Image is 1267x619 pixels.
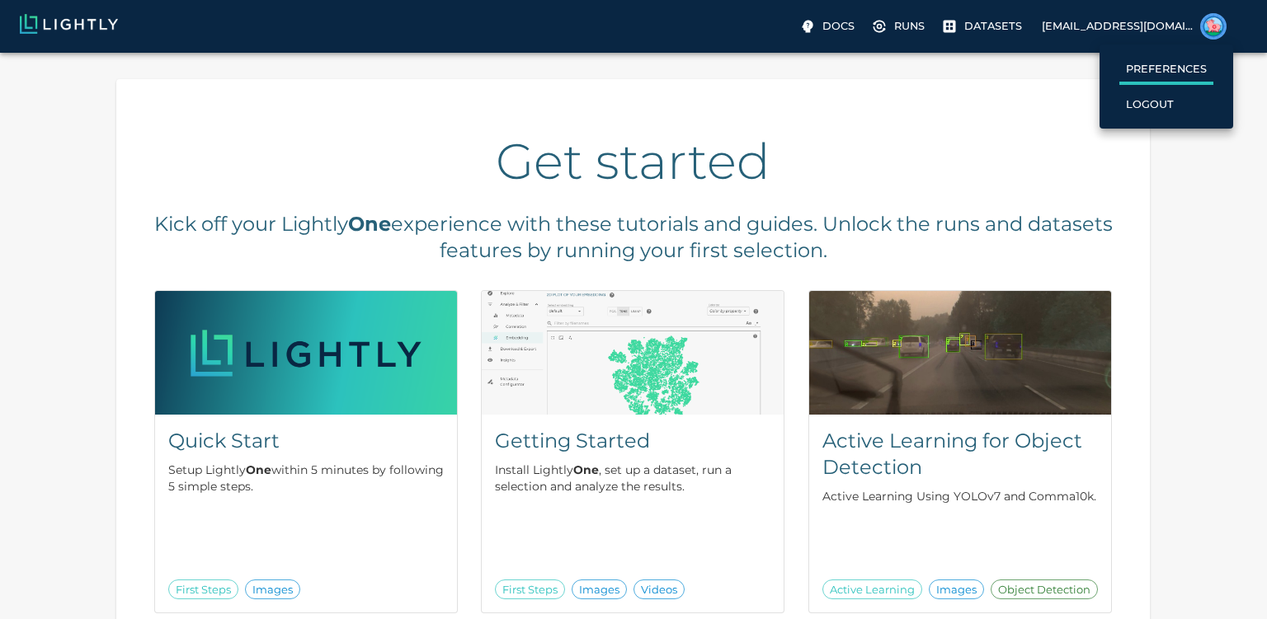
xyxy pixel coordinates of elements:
label: Logout [1119,91,1180,117]
label: Preferences [1119,56,1213,85]
a: Logout [1119,91,1213,117]
p: Logout [1126,96,1174,112]
p: Preferences [1126,61,1207,77]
